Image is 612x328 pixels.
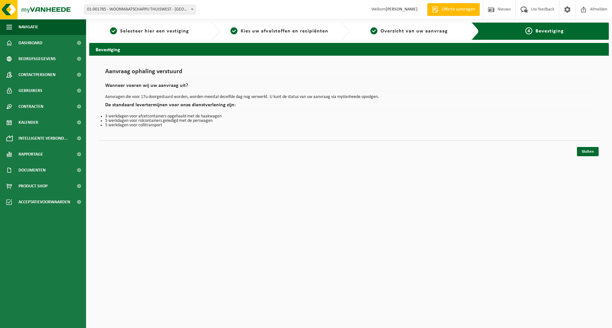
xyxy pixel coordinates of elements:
span: Kalender [18,115,38,130]
span: 01-001785 - WOONMAATSCHAPPIJ THUISWEST - ROESELARE [84,5,195,14]
span: 01-001785 - WOONMAATSCHAPPIJ THUISWEST - ROESELARE [84,5,196,14]
span: Kies uw afvalstoffen en recipiënten [241,29,328,34]
span: 1 [110,27,117,34]
a: 3Overzicht van uw aanvraag [352,27,466,35]
span: Intelligente verbond... [18,130,68,146]
span: Contracten [18,99,43,115]
li: 3 werkdagen voor afzetcontainers opgehaald met de haakwagen [105,114,593,119]
a: 2Kies uw afvalstoffen en recipiënten [222,27,337,35]
h2: Wanneer voeren wij uw aanvraag uit? [105,83,593,92]
span: Bedrijfsgegevens [18,51,56,67]
span: Rapportage [18,146,43,162]
strong: [PERSON_NAME] [386,7,418,12]
li: 5 werkdagen voor rolcontainers geledigd met de perswagen [105,119,593,123]
h1: Aanvraag ophaling verstuurd [105,68,593,78]
p: Aanvragen die voor 17u doorgestuurd worden, worden meestal dezelfde dag nog verwerkt. U kunt de s... [105,95,593,99]
span: 3 [370,27,377,34]
h2: Bevestiging [89,43,609,55]
span: Contactpersonen [18,67,55,83]
span: Navigatie [18,19,38,35]
h2: De standaard levertermijnen voor onze dienstverlening zijn: [105,102,593,111]
span: Product Shop [18,178,47,194]
li: 5 werkdagen voor collitransport [105,123,593,128]
span: 2 [230,27,237,34]
span: Gebruikers [18,83,42,99]
span: Documenten [18,162,46,178]
span: Dashboard [18,35,42,51]
span: Selecteer hier een vestiging [120,29,189,34]
a: 1Selecteer hier een vestiging [92,27,207,35]
span: Acceptatievoorwaarden [18,194,70,210]
span: 4 [525,27,532,34]
span: Bevestiging [535,29,564,34]
span: Overzicht van uw aanvraag [381,29,448,34]
span: Offerte aanvragen [440,6,477,13]
a: Sluiten [577,147,599,156]
a: Offerte aanvragen [427,3,480,16]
